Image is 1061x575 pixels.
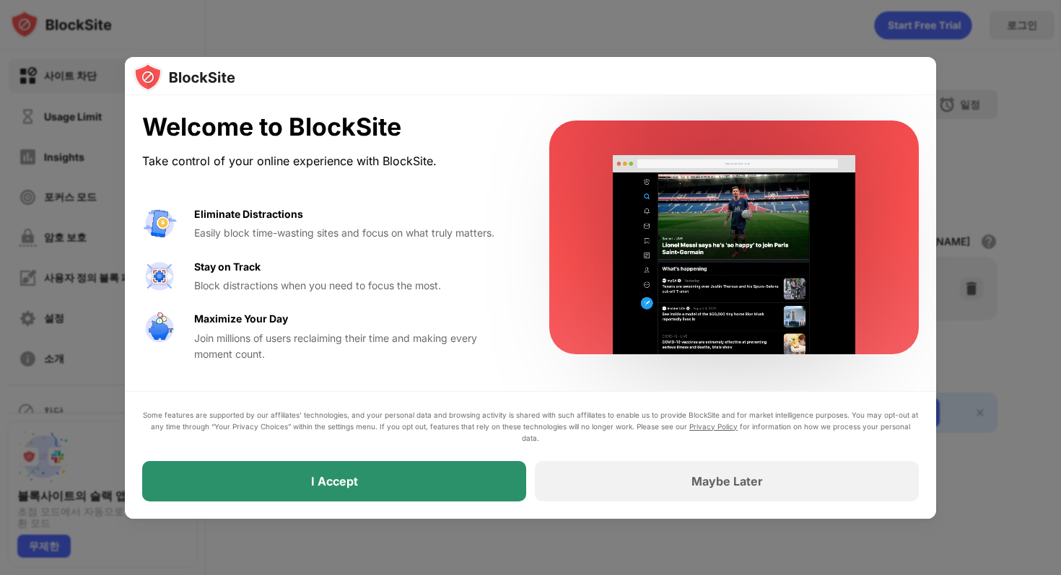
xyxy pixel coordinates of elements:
div: Stay on Track [194,259,261,275]
div: Some features are supported by our affiliates’ technologies, and your personal data and browsing ... [142,409,919,444]
div: Join millions of users reclaiming their time and making every moment count. [194,330,515,363]
div: Easily block time-wasting sites and focus on what truly matters. [194,225,515,241]
img: value-avoid-distractions.svg [142,206,177,241]
img: logo-blocksite.svg [134,63,235,92]
div: Welcome to BlockSite [142,113,515,142]
div: Take control of your online experience with BlockSite. [142,151,515,172]
img: value-focus.svg [142,259,177,294]
a: Privacy Policy [689,422,738,431]
div: Maximize Your Day [194,311,288,327]
img: value-safe-time.svg [142,311,177,346]
div: I Accept [311,474,358,488]
div: Maybe Later [691,474,763,488]
div: Block distractions when you need to focus the most. [194,278,515,294]
div: Eliminate Distractions [194,206,303,222]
